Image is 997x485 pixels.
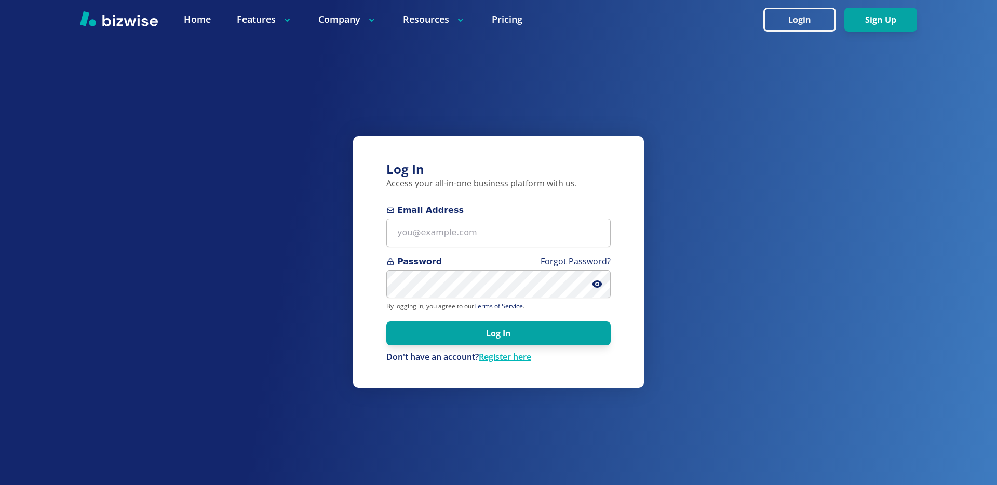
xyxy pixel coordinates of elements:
a: Login [763,15,844,25]
input: you@example.com [386,219,611,247]
img: Bizwise Logo [80,11,158,26]
a: Forgot Password? [541,255,611,267]
a: Register here [479,351,531,362]
p: By logging in, you agree to our . [386,302,611,311]
button: Login [763,8,836,32]
a: Terms of Service [474,302,523,311]
div: Don't have an account?Register here [386,352,611,363]
p: Features [237,13,292,26]
a: Sign Up [844,15,917,25]
h3: Log In [386,161,611,178]
p: Don't have an account? [386,352,611,363]
p: Access your all-in-one business platform with us. [386,178,611,190]
p: Resources [403,13,466,26]
span: Email Address [386,204,611,217]
span: Password [386,255,611,268]
a: Pricing [492,13,522,26]
a: Home [184,13,211,26]
p: Company [318,13,377,26]
button: Log In [386,321,611,345]
button: Sign Up [844,8,917,32]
